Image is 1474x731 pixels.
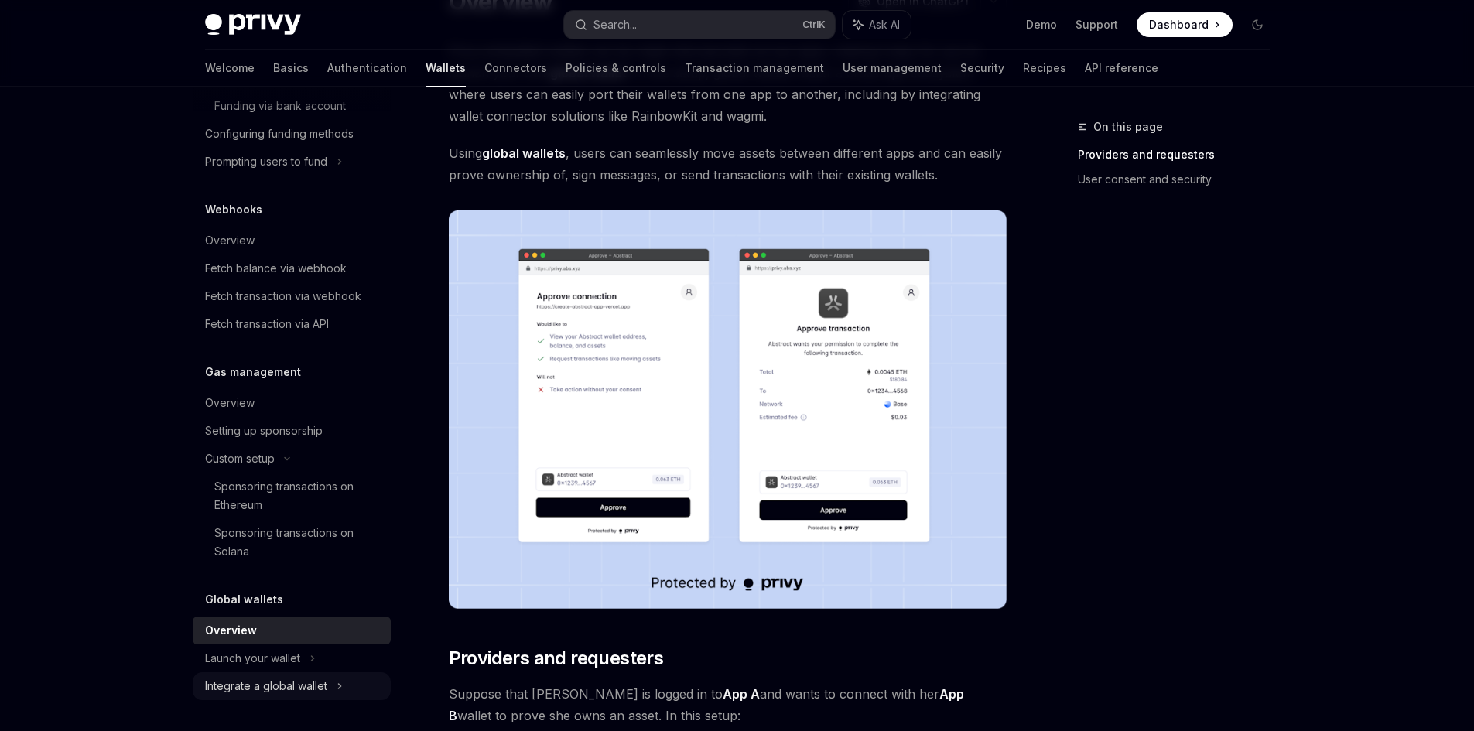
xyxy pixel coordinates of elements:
[205,422,323,440] div: Setting up sponsorship
[205,363,301,381] h5: Gas management
[1023,50,1066,87] a: Recipes
[449,683,1007,726] span: Suppose that [PERSON_NAME] is logged in to and wants to connect with her wallet to prove she owns...
[205,125,354,143] div: Configuring funding methods
[1026,17,1057,32] a: Demo
[723,686,760,702] strong: App A
[1085,50,1158,87] a: API reference
[214,477,381,514] div: Sponsoring transactions on Ethereum
[193,120,391,148] a: Configuring funding methods
[205,50,255,87] a: Welcome
[482,145,566,161] strong: global wallets
[1078,142,1282,167] a: Providers and requesters
[1093,118,1163,136] span: On this page
[843,11,911,39] button: Ask AI
[205,259,347,278] div: Fetch balance via webhook
[449,646,664,671] span: Providers and requesters
[205,152,327,171] div: Prompting users to fund
[205,677,327,695] div: Integrate a global wallet
[193,254,391,282] a: Fetch balance via webhook
[205,649,300,668] div: Launch your wallet
[426,50,466,87] a: Wallets
[205,231,255,250] div: Overview
[205,590,283,609] h5: Global wallets
[449,142,1007,186] span: Using , users can seamlessly move assets between different apps and can easily prove ownership of...
[1137,12,1233,37] a: Dashboard
[566,50,666,87] a: Policies & controls
[214,524,381,561] div: Sponsoring transactions on Solana
[273,50,309,87] a: Basics
[1076,17,1118,32] a: Support
[193,310,391,338] a: Fetch transaction via API
[205,200,262,219] h5: Webhooks
[193,417,391,445] a: Setting up sponsorship
[1245,12,1270,37] button: Toggle dark mode
[205,14,301,36] img: dark logo
[193,473,391,519] a: Sponsoring transactions on Ethereum
[843,50,942,87] a: User management
[593,15,637,34] div: Search...
[564,11,835,39] button: Search...CtrlK
[205,287,361,306] div: Fetch transaction via webhook
[1078,167,1282,192] a: User consent and security
[685,50,824,87] a: Transaction management
[869,17,900,32] span: Ask AI
[205,621,257,640] div: Overview
[193,617,391,644] a: Overview
[449,210,1007,609] img: images/Crossapp.png
[205,394,255,412] div: Overview
[205,315,329,333] div: Fetch transaction via API
[327,50,407,87] a: Authentication
[802,19,826,31] span: Ctrl K
[960,50,1004,87] a: Security
[193,227,391,254] a: Overview
[205,449,275,468] div: Custom setup
[1149,17,1209,32] span: Dashboard
[449,686,964,723] strong: App B
[193,389,391,417] a: Overview
[193,519,391,565] a: Sponsoring transactions on Solana
[193,282,391,310] a: Fetch transaction via webhook
[484,50,547,87] a: Connectors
